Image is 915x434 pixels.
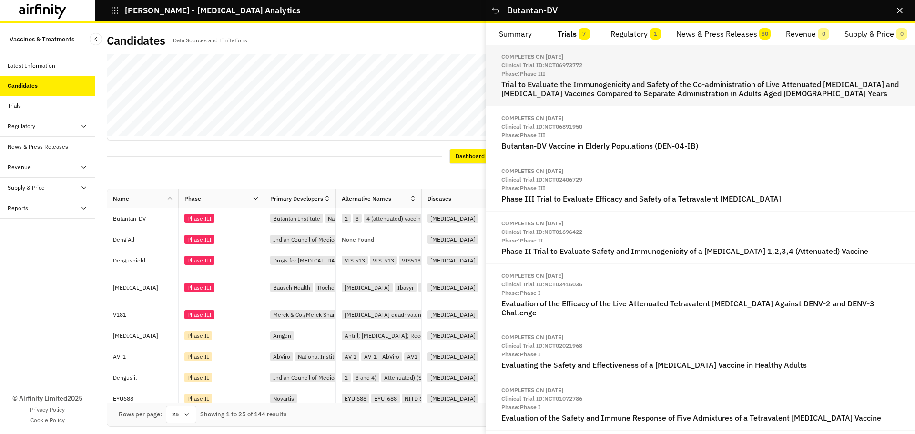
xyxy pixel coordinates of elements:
[501,403,900,412] p: Phase: Phase I
[113,194,129,203] div: Name
[501,236,900,245] p: Phase: Phase II
[295,352,450,361] div: National Institute of Allergy and [MEDICAL_DATA] (NIAID)
[342,237,374,242] p: None Found
[315,283,337,292] div: Roche
[8,101,21,110] div: Trials
[342,214,351,223] div: 2
[427,235,478,244] div: [MEDICAL_DATA]
[381,373,431,382] div: Attenuated) (SII)
[184,310,214,319] div: Phase III
[184,235,214,244] div: Phase III
[427,373,478,382] div: [MEDICAL_DATA]
[113,235,178,244] p: DengiAll
[501,194,900,203] h2: Phase III Trial to Evaluate Efficacy and Safety of a Tetravalent [MEDICAL_DATA]
[270,194,323,203] div: Primary Developers
[184,194,201,203] div: Phase
[12,394,82,404] p: © Airfinity Limited 2025
[8,61,55,70] div: Latest Information
[395,283,417,292] div: Ibavyr
[818,28,829,40] span: 0
[10,30,74,48] p: Vaccines & Treatments
[896,28,907,40] span: 0
[270,283,313,292] div: Bausch Health
[449,149,491,164] div: Dashboard
[200,410,286,419] div: Showing 1 to 25 of 144 results
[8,122,35,131] div: Regulatory
[501,228,900,236] p: Clinical Trial ID: NCT01696422
[837,23,915,46] button: Supply & Price
[427,352,478,361] div: [MEDICAL_DATA]
[125,6,300,15] p: [PERSON_NAME] - [MEDICAL_DATA] Analytics
[501,219,563,228] div: Completes on [DATE]
[113,256,178,265] p: Dengushield
[486,23,545,46] button: Summary
[501,289,900,297] p: Phase: Phase I
[669,23,778,46] button: News & Press Releases
[113,214,178,223] p: Butantan-DV
[113,310,178,320] p: V181
[371,394,400,403] div: EYU-688
[404,352,420,361] div: AV1
[166,406,196,423] div: 25
[270,256,388,265] div: Drugs for [MEDICAL_DATA] Initiative (DNDi)
[30,405,65,414] a: Privacy Policy
[8,142,68,151] div: News & Press Releases
[427,256,478,265] div: [MEDICAL_DATA]
[501,114,563,122] div: Completes on [DATE]
[501,394,900,403] p: Clinical Trial ID: NCT01072786
[501,80,900,98] h2: Trial to Evaluate the Immunogenicity and Safety of the Co-administration of Live Attenuated [MEDI...
[361,352,402,361] div: AV-1 - AbViro
[501,141,900,151] h2: Butantan-DV Vaccine in Elderly Populations (DEN-04-IB)
[427,283,478,292] div: [MEDICAL_DATA]
[8,163,31,172] div: Revenue
[427,214,478,223] div: [MEDICAL_DATA]
[270,331,294,340] div: Amgen
[501,361,900,370] h2: Evaluating the Safety and Effectiveness of a [MEDICAL_DATA] Vaccine in Healthy Adults
[184,283,214,292] div: Phase III
[184,394,212,403] div: Phase II
[427,394,478,403] div: [MEDICAL_DATA]
[342,331,538,340] div: Antril; [MEDICAL_DATA]; Recombinant human [MEDICAL_DATA]; rhIL-1ra
[353,373,379,382] div: 3 and 4)
[501,299,900,317] h2: Evaluation of the Efficacy of the Live Attenuated Tetravalent [MEDICAL_DATA] Against DENV-2 and D...
[173,35,247,46] p: Data Sources and Limitations
[418,283,438,292] div: R964
[184,352,212,361] div: Phase II
[184,214,214,223] div: Phase III
[184,256,214,265] div: Phase III
[545,23,603,46] button: Trials
[113,352,178,362] p: AV-1
[270,235,386,244] div: Indian Council of Medical Research (ICMR)
[113,283,178,293] p: [MEDICAL_DATA]
[501,131,900,140] p: Phase: Phase III
[501,184,900,192] p: Phase: Phase III
[342,352,359,361] div: AV 1
[501,414,900,423] h2: Evaluation of the Safety and Immune Response of Five Admixtures of a Tetravalent [MEDICAL_DATA] V...
[184,331,212,340] div: Phase II
[501,175,900,184] p: Clinical Trial ID: NCT02406729
[113,394,178,404] p: EYU688
[370,256,397,265] div: VIS-513
[113,373,178,383] p: Dengusiil
[579,28,590,40] span: 7
[342,194,391,203] div: Alternative Names
[30,416,65,424] a: Cookie Policy
[427,331,478,340] div: [MEDICAL_DATA]
[364,214,427,223] div: 4 (attenuated) vaccine
[90,33,102,45] button: Close Sidebar
[342,256,368,265] div: VIS 513
[501,52,563,61] div: Completes on [DATE]
[501,342,900,350] p: Clinical Trial ID: NCT02021968
[270,214,323,223] div: Butantan Institute
[650,28,661,40] span: 1
[427,194,451,203] div: Diseases
[501,350,900,359] p: Phase: Phase I
[759,28,771,40] span: 30
[501,70,900,78] p: Phase: Phase III
[8,81,38,90] div: Candidates
[270,373,386,382] div: Indian Council of Medical Research (ICMR)
[501,280,900,289] p: Clinical Trial ID: NCT03416036
[778,23,837,46] button: Revenue
[402,394,432,403] div: NITD 688
[342,373,351,382] div: 2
